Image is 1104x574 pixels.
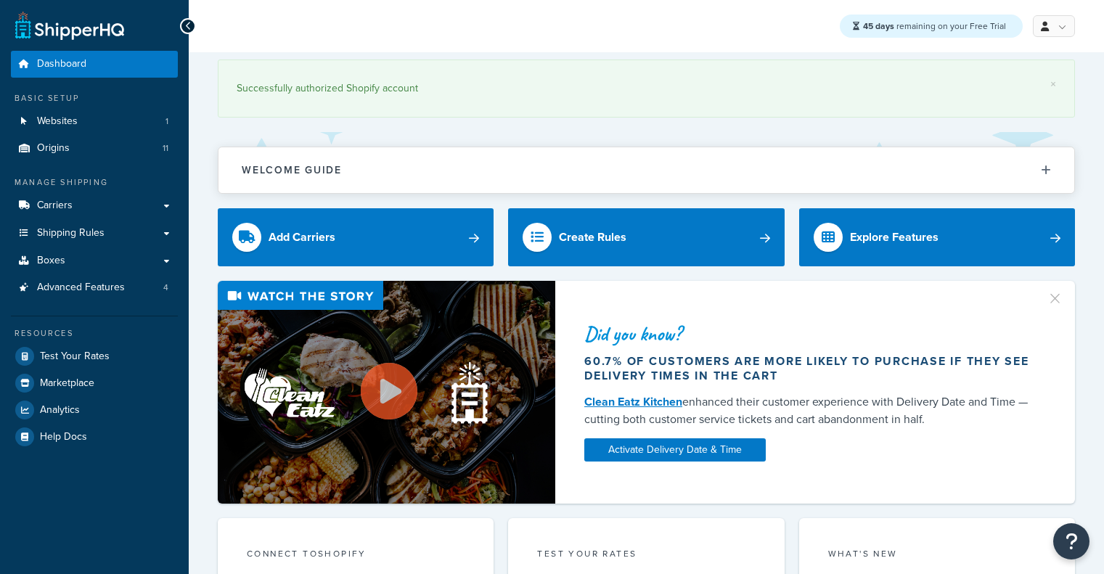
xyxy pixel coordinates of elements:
a: Boxes [11,247,178,274]
div: Resources [11,327,178,340]
button: Welcome Guide [218,147,1074,193]
span: 4 [163,282,168,294]
strong: 45 days [863,20,894,33]
li: Origins [11,135,178,162]
span: Analytics [40,404,80,417]
span: Origins [37,142,70,155]
a: Add Carriers [218,208,494,266]
div: Connect to Shopify [247,547,465,564]
span: Marketplace [40,377,94,390]
div: Test your rates [537,547,755,564]
span: Carriers [37,200,73,212]
li: Websites [11,108,178,135]
div: Successfully authorized Shopify account [237,78,1056,99]
button: Open Resource Center [1053,523,1089,559]
a: Shipping Rules [11,220,178,247]
a: Clean Eatz Kitchen [584,393,682,410]
span: Advanced Features [37,282,125,294]
img: Video thumbnail [218,281,555,504]
a: Carriers [11,192,178,219]
a: Activate Delivery Date & Time [584,438,766,462]
a: Advanced Features4 [11,274,178,301]
a: Help Docs [11,424,178,450]
a: Websites1 [11,108,178,135]
span: Help Docs [40,431,87,443]
a: Analytics [11,397,178,423]
div: Manage Shipping [11,176,178,189]
h2: Welcome Guide [242,165,342,176]
span: Websites [37,115,78,128]
span: Dashboard [37,58,86,70]
span: 1 [165,115,168,128]
a: Origins11 [11,135,178,162]
span: 11 [163,142,168,155]
div: Add Carriers [269,227,335,247]
div: What's New [828,547,1046,564]
span: Test Your Rates [40,350,110,363]
span: Boxes [37,255,65,267]
li: Advanced Features [11,274,178,301]
a: Dashboard [11,51,178,78]
a: Explore Features [799,208,1075,266]
div: enhanced their customer experience with Delivery Date and Time — cutting both customer service ti... [584,393,1035,428]
a: Test Your Rates [11,343,178,369]
div: Basic Setup [11,92,178,104]
a: × [1050,78,1056,90]
div: Explore Features [850,227,939,247]
div: Create Rules [559,227,626,247]
span: Shipping Rules [37,227,105,239]
span: remaining on your Free Trial [863,20,1006,33]
a: Create Rules [508,208,784,266]
a: Marketplace [11,370,178,396]
div: Did you know? [584,324,1035,344]
div: 60.7% of customers are more likely to purchase if they see delivery times in the cart [584,354,1035,383]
